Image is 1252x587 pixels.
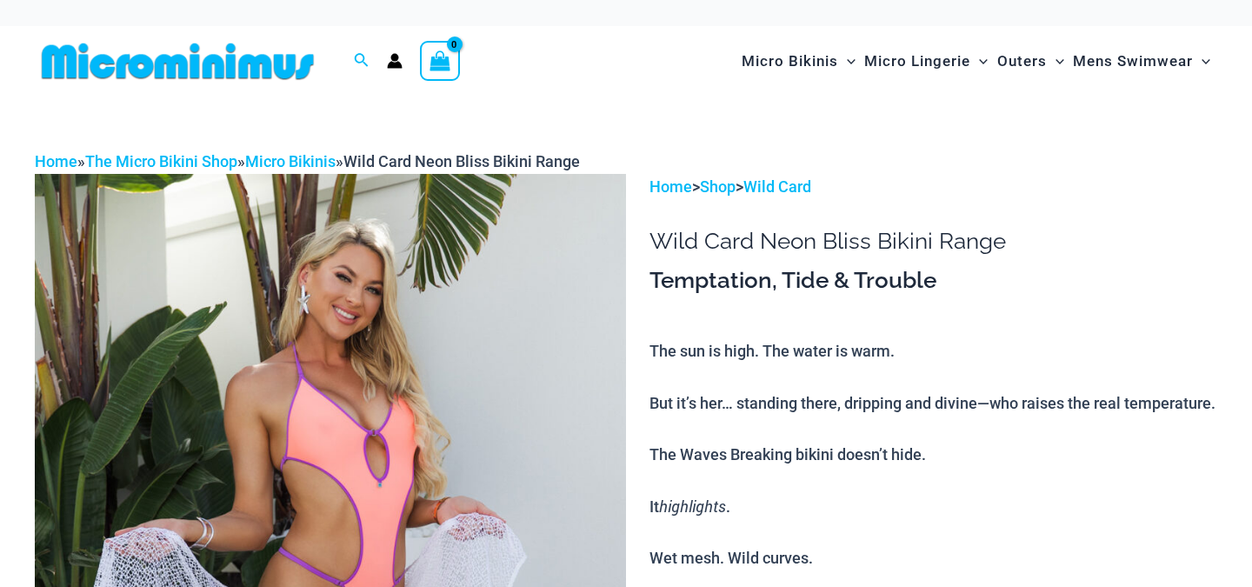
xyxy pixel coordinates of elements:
img: MM SHOP LOGO FLAT [35,42,321,81]
span: Outers [997,39,1047,83]
nav: Site Navigation [735,32,1217,90]
a: The Micro Bikini Shop [85,152,237,170]
span: Menu Toggle [970,39,988,83]
span: Menu Toggle [838,39,856,83]
a: Home [649,177,692,196]
a: Shop [700,177,736,196]
a: OutersMenu ToggleMenu Toggle [993,35,1069,88]
span: Mens Swimwear [1073,39,1193,83]
h3: Temptation, Tide & Trouble [649,266,1217,296]
a: Micro LingerieMenu ToggleMenu Toggle [860,35,992,88]
span: Menu Toggle [1193,39,1210,83]
span: Wild Card Neon Bliss Bikini Range [343,152,580,170]
a: Account icon link [387,53,403,69]
span: Menu Toggle [1047,39,1064,83]
a: Search icon link [354,50,370,72]
i: highlights [659,496,726,517]
a: View Shopping Cart, empty [420,41,460,81]
a: Micro BikinisMenu ToggleMenu Toggle [737,35,860,88]
a: Mens SwimwearMenu ToggleMenu Toggle [1069,35,1215,88]
span: Micro Bikinis [742,39,838,83]
h1: Wild Card Neon Bliss Bikini Range [649,228,1217,255]
span: Micro Lingerie [864,39,970,83]
p: > > [649,174,1217,200]
a: Home [35,152,77,170]
span: » » » [35,152,580,170]
a: Wild Card [743,177,811,196]
a: Micro Bikinis [245,152,336,170]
